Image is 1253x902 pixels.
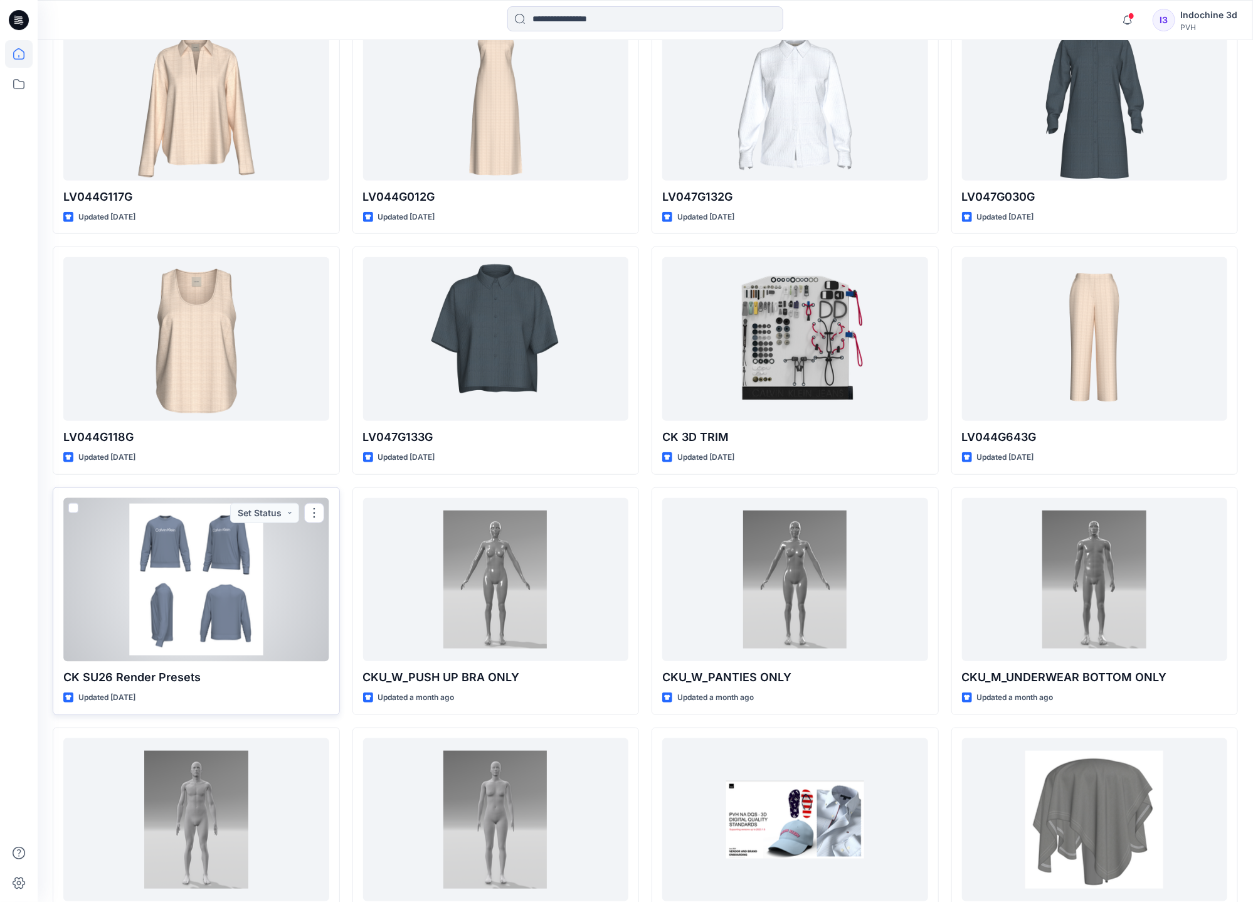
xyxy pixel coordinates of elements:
a: CK_W_APPAREL ONLY [363,738,629,902]
p: Updated a month ago [677,691,754,704]
p: Updated [DATE] [78,691,135,704]
p: Updated a month ago [378,691,455,704]
div: PVH [1180,23,1237,32]
p: Updated [DATE] [78,211,135,224]
p: Updated [DATE] [977,451,1034,464]
p: LV044G117G [63,188,329,206]
div: Indochine 3d [1180,8,1237,23]
p: Updated [DATE] [677,211,734,224]
p: Updated a month ago [977,691,1054,704]
a: CK SU26 Render Presets [63,498,329,662]
p: CKU_W_PUSH UP BRA ONLY [363,669,629,686]
p: LV044G012G [363,188,629,206]
p: LV044G118G [63,428,329,446]
a: LV044G643G [962,257,1228,421]
p: Updated [DATE] [378,211,435,224]
a: CKU_W_PUSH UP BRA ONLY [363,498,629,662]
a: LV044G012G [363,17,629,181]
a: PVH ISO Seam Library [962,738,1228,902]
a: LV047G030G [962,17,1228,181]
p: LV047G133G [363,428,629,446]
a: PVH DQS [662,738,928,902]
p: Updated [DATE] [78,451,135,464]
a: CK 3D TRIM [662,257,928,421]
p: CKU_M_UNDERWEAR BOTTOM ONLY [962,669,1228,686]
p: LV047G132G [662,188,928,206]
a: LV047G132G [662,17,928,181]
p: LV044G643G [962,428,1228,446]
a: CKU_M_UNDERWEAR BOTTOM ONLY [962,498,1228,662]
p: Updated [DATE] [977,211,1034,224]
a: LV047G133G [363,257,629,421]
a: CK_M_APPAREL ONLY [63,738,329,902]
p: CK SU26 Render Presets [63,669,329,686]
div: I3 [1153,9,1175,31]
a: LV044G117G [63,17,329,181]
p: CK 3D TRIM [662,428,928,446]
p: Updated [DATE] [677,451,734,464]
p: Updated [DATE] [378,451,435,464]
a: LV044G118G [63,257,329,421]
a: CKU_W_PANTIES ONLY [662,498,928,662]
p: LV047G030G [962,188,1228,206]
p: CKU_W_PANTIES ONLY [662,669,928,686]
